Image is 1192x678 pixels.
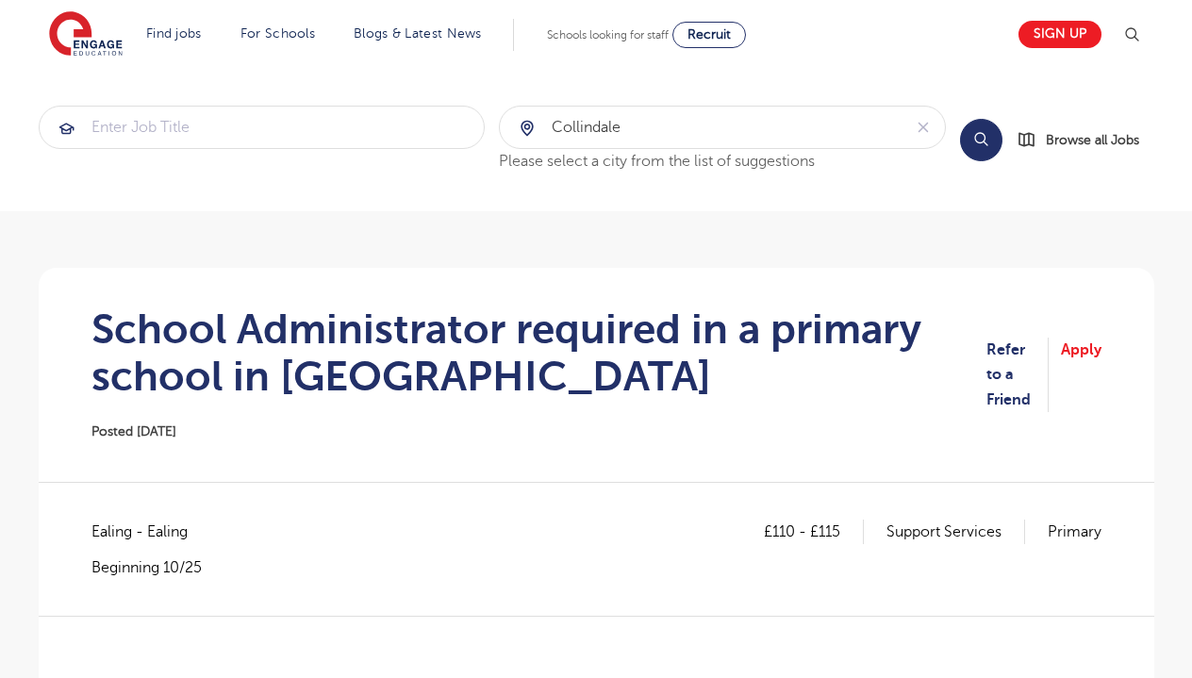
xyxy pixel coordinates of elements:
[91,306,987,400] h1: School Administrator required in a primary school in [GEOGRAPHIC_DATA]
[1048,520,1101,544] p: Primary
[687,27,731,41] span: Recruit
[146,26,202,41] a: Find jobs
[1018,129,1154,151] a: Browse all Jobs
[960,119,1002,161] button: Search
[91,557,207,578] p: Beginning 10/25
[1061,338,1101,412] a: Apply
[240,26,315,41] a: For Schools
[672,22,746,48] a: Recruit
[986,338,1048,412] a: Refer to a Friend
[39,106,486,149] div: Submit
[499,106,946,149] div: Submit
[499,153,815,170] span: Please select a city from the list of suggestions
[902,107,945,148] button: Clear
[547,28,669,41] span: Schools looking for staff
[354,26,482,41] a: Blogs & Latest News
[764,520,864,544] p: £110 - £115
[1018,21,1101,48] a: Sign up
[500,107,902,148] input: Submit
[886,520,1025,544] p: Support Services
[49,11,123,58] img: Engage Education
[40,107,485,148] input: Submit
[1046,129,1139,151] span: Browse all Jobs
[91,424,176,438] span: Posted [DATE]
[91,520,207,544] span: Ealing - Ealing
